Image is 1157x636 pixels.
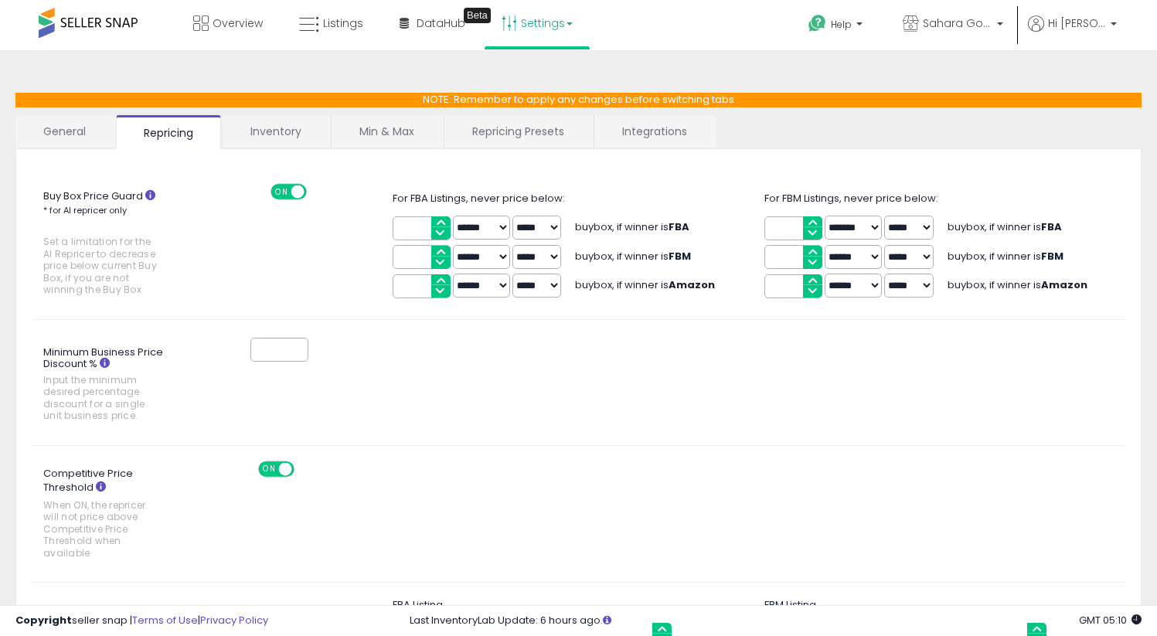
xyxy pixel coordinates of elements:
span: buybox, if winner is [575,249,691,264]
span: buybox, if winner is [575,219,689,234]
span: 2025-10-6 05:10 GMT [1079,613,1142,627]
span: FBA Listing [393,597,443,612]
label: Minimum Business Price Discount % [32,341,195,430]
span: Help [831,18,852,31]
small: * for AI repricer only [43,204,127,216]
a: Inventory [223,115,329,148]
a: Repricing [116,115,221,149]
span: FBM Listing [764,597,816,612]
b: Amazon [1041,277,1087,292]
span: buybox, if winner is [948,249,1063,264]
span: ON [272,185,291,198]
strong: Copyright [15,613,72,627]
span: OFF [291,462,316,475]
span: When ON, the repricer will not price above Competitive Price Threshold when available [43,499,162,559]
b: FBA [1041,219,1062,234]
a: Privacy Policy [200,613,268,627]
span: Overview [213,15,263,31]
span: OFF [304,185,328,198]
div: Last InventoryLab Update: 6 hours ago. [410,614,1142,628]
p: NOTE: Remember to apply any changes before switching tabs [15,93,1142,107]
div: seller snap | | [15,614,268,628]
i: Click here to read more about un-synced listings. [603,615,611,625]
label: Competitive Price Threshold [32,461,195,566]
a: Repricing Presets [444,115,592,148]
span: Set a limitation for the AI Repricer to decrease price below current Buy Box, if you are not winn... [43,236,162,295]
label: Buy Box Price Guard [32,184,195,304]
i: Get Help [808,14,827,33]
b: FBM [1041,249,1063,264]
a: Integrations [594,115,715,148]
b: Amazon [669,277,715,292]
span: buybox, if winner is [575,277,715,292]
span: Input the minimum desired percentage discount for a single unit business price. [43,374,162,422]
span: Listings [323,15,363,31]
span: For FBM Listings, never price below: [764,191,938,206]
a: Min & Max [332,115,442,148]
b: FBM [669,249,691,264]
span: DataHub [417,15,465,31]
span: ON [260,462,279,475]
span: Hi [PERSON_NAME] [1048,15,1106,31]
a: Help [796,2,878,50]
span: buybox, if winner is [948,219,1062,234]
span: For FBA Listings, never price below: [393,191,565,206]
span: Sahara Goods [923,15,992,31]
a: General [15,115,114,148]
b: FBA [669,219,689,234]
a: Terms of Use [132,613,198,627]
a: Hi [PERSON_NAME] [1028,15,1117,50]
span: buybox, if winner is [948,277,1087,292]
div: Tooltip anchor [464,8,491,23]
